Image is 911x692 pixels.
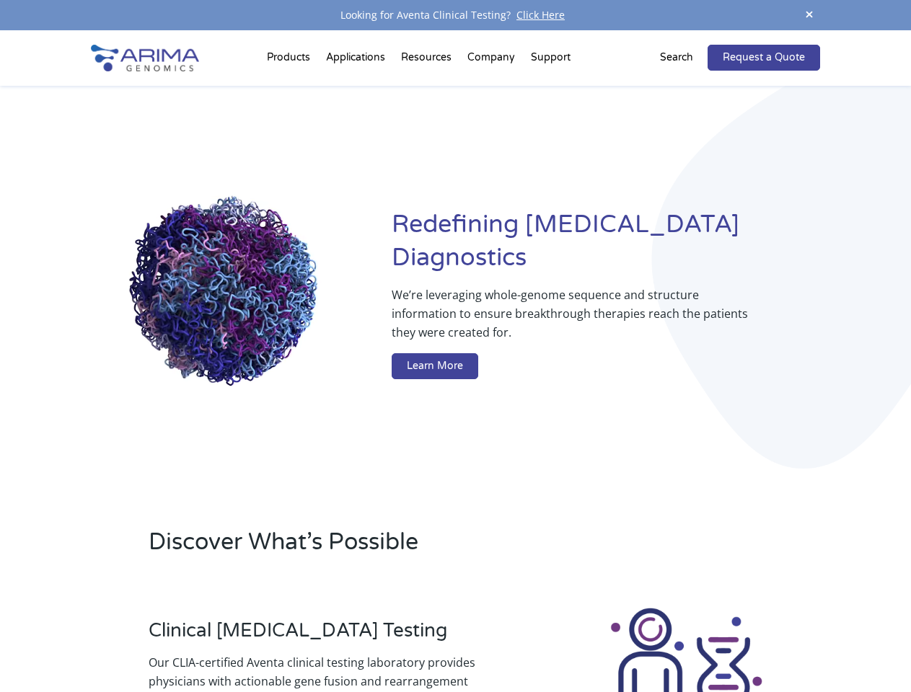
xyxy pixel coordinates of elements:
p: We’re leveraging whole-genome sequence and structure information to ensure breakthrough therapies... [392,285,762,353]
img: Arima-Genomics-logo [91,45,199,71]
a: Request a Quote [708,45,820,71]
h2: Discover What’s Possible [149,526,628,569]
a: Learn More [392,353,478,379]
h1: Redefining [MEDICAL_DATA] Diagnostics [392,208,820,285]
div: Looking for Aventa Clinical Testing? [91,6,819,25]
h3: Clinical [MEDICAL_DATA] Testing [149,619,512,653]
a: Click Here [511,8,571,22]
p: Search [660,48,693,67]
